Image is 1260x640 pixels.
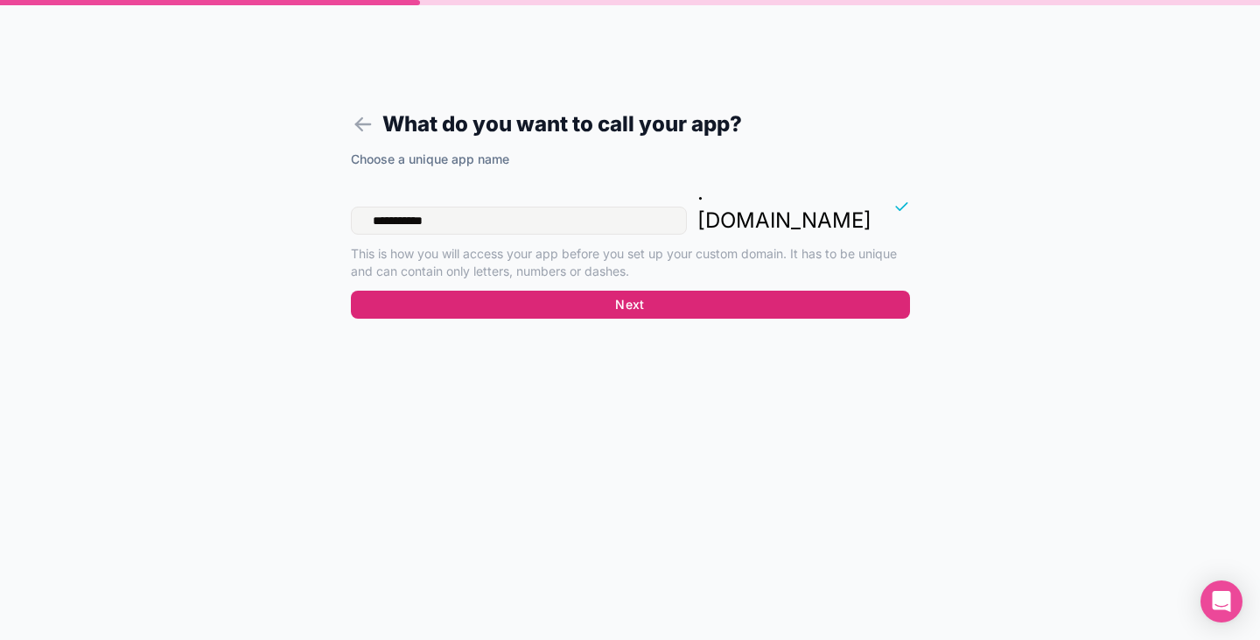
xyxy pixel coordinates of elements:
h1: What do you want to call your app? [351,109,910,140]
p: This is how you will access your app before you set up your custom domain. It has to be unique an... [351,245,910,280]
button: Next [351,291,910,319]
label: Choose a unique app name [351,151,509,168]
p: . [DOMAIN_NAME] [697,179,871,235]
div: Open Intercom Messenger [1200,580,1242,622]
